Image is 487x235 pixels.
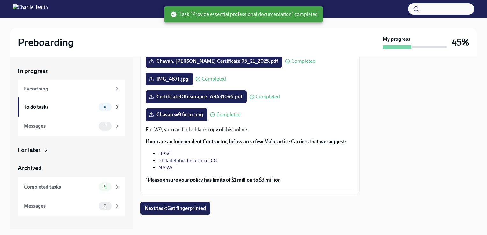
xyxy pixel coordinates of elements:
[171,11,318,18] span: Task "Provide essential professional documentation" completed
[383,36,410,43] strong: My progress
[18,67,125,75] a: In progress
[452,37,469,48] h3: 45%
[150,76,188,82] span: IMG_4871.jpg
[256,94,280,99] span: Completed
[146,126,354,133] p: For W9, you can find a blank copy of this online.
[146,139,346,145] strong: If you are an Independent Contractor, below are a few Malpractice Carriers that we suggest:
[100,184,110,189] span: 5
[24,103,96,110] div: To do tasks
[18,177,125,196] a: Completed tasks5
[146,55,282,68] label: Chavan, [PERSON_NAME] Certificate 05_21_2025.pdf
[146,108,207,121] label: Chavan w9 form.png
[18,36,74,49] h2: Preboarding
[18,117,125,136] a: Messages1
[291,59,316,64] span: Completed
[24,123,96,130] div: Messages
[100,124,110,128] span: 1
[158,165,172,171] a: NASW
[158,151,172,157] a: HPSO
[13,4,48,14] img: CharlieHealth
[24,183,96,190] div: Completed tasks
[150,111,203,118] span: Chavan w9 form.png
[18,196,125,216] a: Messages0
[145,205,206,211] span: Next task : Get fingerprinted
[18,97,125,117] a: To do tasks4
[150,94,242,100] span: CertificateOfInsurance_AR431046.pdf
[24,85,112,92] div: Everything
[18,146,40,154] div: For later
[146,73,193,85] label: IMG_4871.jpg
[100,203,111,208] span: 0
[140,202,210,215] button: Next task:Get fingerprinted
[24,203,96,210] div: Messages
[18,164,125,172] a: Archived
[18,80,125,97] a: Everything
[148,177,281,183] strong: Please ensure your policy has limits of $1 million to $3 million
[18,146,125,154] a: For later
[158,158,218,164] a: Philadelphia Insurance. CO
[150,58,278,64] span: Chavan, [PERSON_NAME] Certificate 05_21_2025.pdf
[146,90,247,103] label: CertificateOfInsurance_AR431046.pdf
[202,76,226,82] span: Completed
[216,112,241,117] span: Completed
[100,104,110,109] span: 4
